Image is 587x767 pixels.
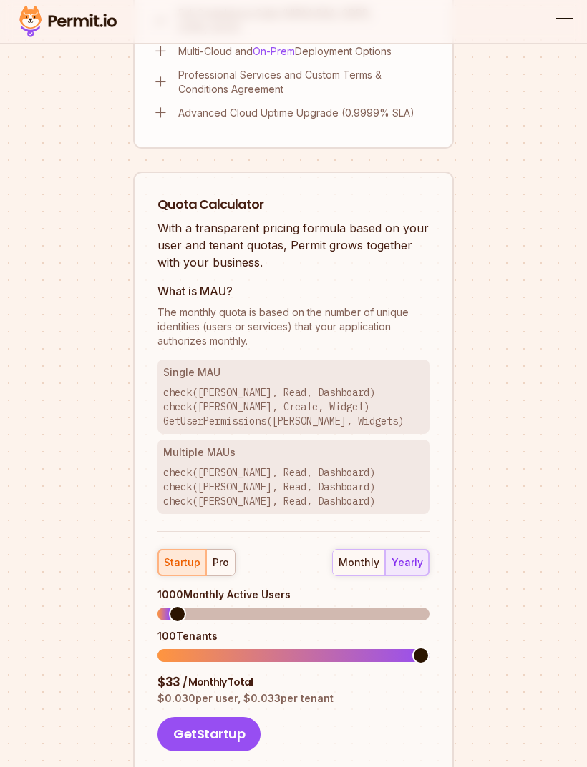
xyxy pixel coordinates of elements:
[157,691,430,706] p: $ 0.030 per user, $ 0.033 per tenant
[157,219,430,271] p: With a transparent pricing formula based on your user and tenant quotas, Permit grows together wi...
[163,445,424,460] h3: Multiple MAUs
[163,365,424,380] h3: Single MAU
[556,13,573,30] button: open menu
[157,588,430,602] div: 1000 Monthly Active Users
[183,675,253,689] span: / Monthly Total
[157,673,430,691] div: $ 33
[157,305,430,348] p: or services) that your application authorizes monthly.
[157,717,261,751] button: GetStartup
[14,3,122,40] img: Permit logo
[213,555,229,570] div: pro
[253,45,295,57] a: On-Prem
[178,68,435,97] p: Professional Services and Custom Terms & Conditions Agreement
[163,385,424,428] p: check([PERSON_NAME], Read, Dashboard) check([PERSON_NAME], Create, Widget) GetUserPermissions([PE...
[157,196,430,214] h2: Quota Calculator
[157,282,430,300] h3: What is MAU?
[339,555,379,570] div: monthly
[178,106,414,120] p: Advanced Cloud Uptime Upgrade (0.9999% SLA)
[163,465,424,508] p: check([PERSON_NAME], Read, Dashboard) check([PERSON_NAME], Read, Dashboard) check([PERSON_NAME], ...
[178,44,392,59] p: Multi-Cloud and Deployment Options
[157,629,430,643] div: 100 Tenants
[157,306,409,332] span: The monthly quota is based on the number of unique identities (users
